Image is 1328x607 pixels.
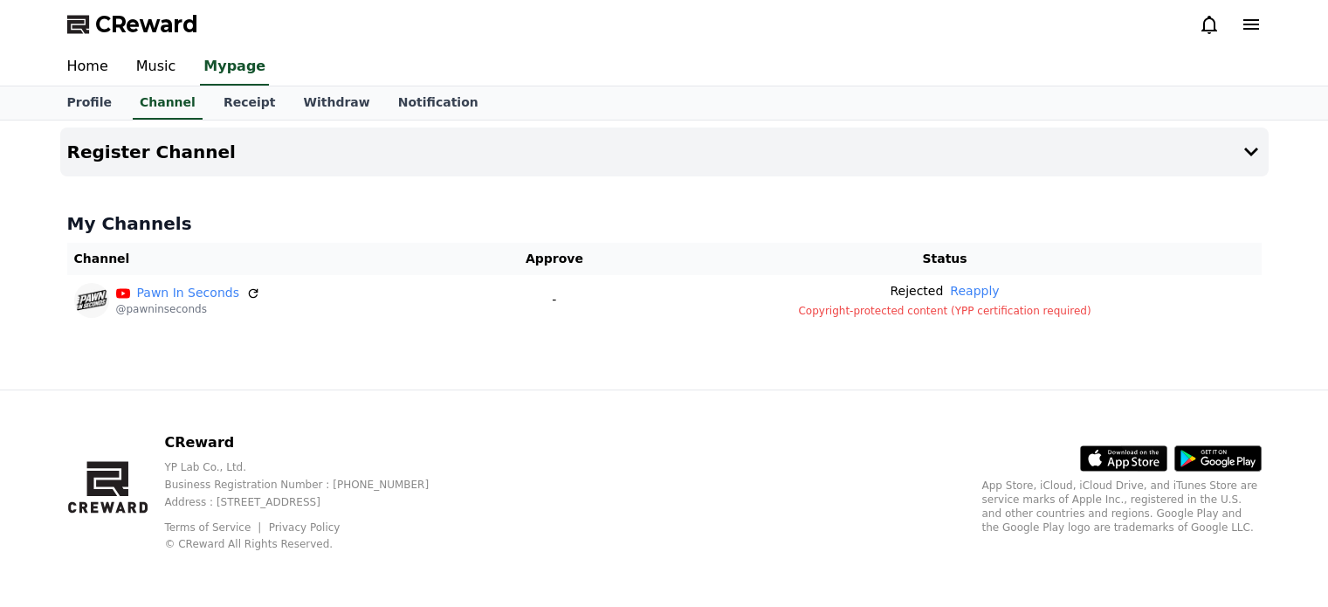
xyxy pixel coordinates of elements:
[269,521,341,534] a: Privacy Policy
[60,128,1269,176] button: Register Channel
[164,521,264,534] a: Terms of Service
[629,243,1262,275] th: Status
[137,284,239,302] a: Pawn In Seconds
[164,432,457,453] p: CReward
[480,243,628,275] th: Approve
[890,282,943,300] p: Rejected
[67,10,198,38] a: CReward
[487,291,621,309] p: -
[289,86,383,120] a: Withdraw
[67,243,481,275] th: Channel
[53,49,122,86] a: Home
[950,282,999,300] button: Reapply
[164,460,457,474] p: YP Lab Co., Ltd.
[200,49,269,86] a: Mypage
[67,142,236,162] h4: Register Channel
[95,10,198,38] span: CReward
[53,86,126,120] a: Profile
[164,537,457,551] p: © CReward All Rights Reserved.
[210,86,290,120] a: Receipt
[636,304,1255,318] p: Copyright-protected content (YPP certification required)
[133,86,203,120] a: Channel
[164,495,457,509] p: Address : [STREET_ADDRESS]
[164,478,457,492] p: Business Registration Number : [PHONE_NUMBER]
[67,211,1262,236] h4: My Channels
[122,49,190,86] a: Music
[74,283,109,318] img: Pawn In Seconds
[384,86,492,120] a: Notification
[982,479,1262,535] p: App Store, iCloud, iCloud Drive, and iTunes Store are service marks of Apple Inc., registered in ...
[116,302,260,316] p: @pawninseconds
